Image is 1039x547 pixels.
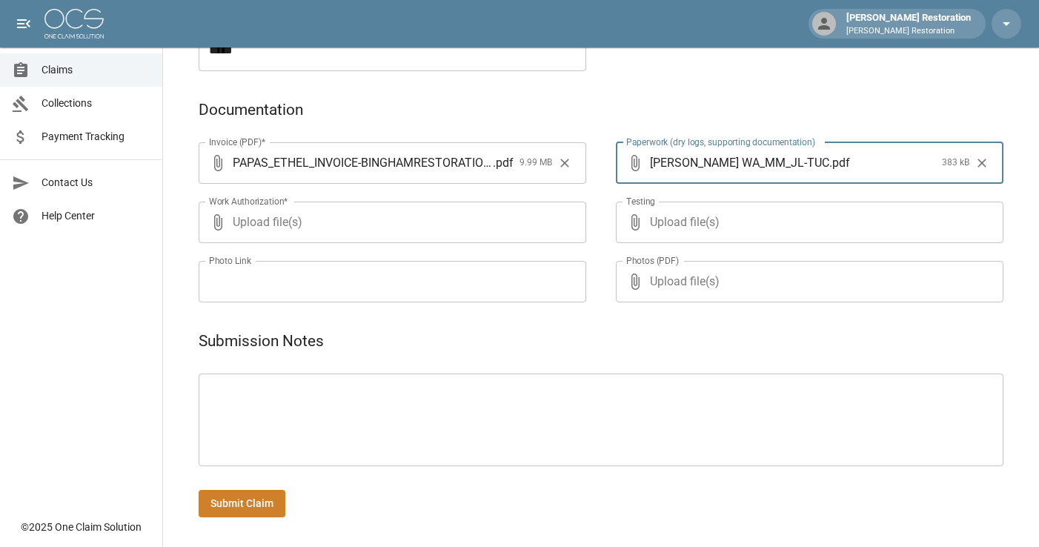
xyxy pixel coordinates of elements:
[9,9,39,39] button: open drawer
[42,62,150,78] span: Claims
[233,202,546,243] span: Upload file(s)
[829,154,850,171] span: . pdf
[21,520,142,534] div: © 2025 One Claim Solution
[626,136,815,148] label: Paperwork (dry logs, supporting documentation)
[626,254,679,267] label: Photos (PDF)
[493,154,514,171] span: . pdf
[209,195,288,208] label: Work Authorization*
[233,154,493,171] span: PAPAS_ETHEL_INVOICE-BINGHAMRESTORATION-TUC
[519,156,552,170] span: 9.99 MB
[199,490,285,517] button: Submit Claim
[209,254,251,267] label: Photo Link
[650,154,829,171] span: [PERSON_NAME] WA_MM_JL-TUC
[554,152,576,174] button: Clear
[650,202,963,243] span: Upload file(s)
[44,9,104,39] img: ocs-logo-white-transparent.png
[971,152,993,174] button: Clear
[42,96,150,111] span: Collections
[42,175,150,190] span: Contact Us
[626,195,655,208] label: Testing
[840,10,977,37] div: [PERSON_NAME] Restoration
[209,136,266,148] label: Invoice (PDF)*
[650,261,963,302] span: Upload file(s)
[942,156,969,170] span: 383 kB
[846,25,971,38] p: [PERSON_NAME] Restoration
[42,129,150,145] span: Payment Tracking
[42,208,150,224] span: Help Center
